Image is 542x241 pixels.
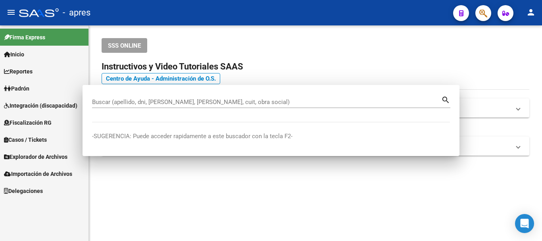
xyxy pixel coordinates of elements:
mat-icon: person [526,8,536,17]
mat-icon: menu [6,8,16,17]
span: Importación de Archivos [4,170,72,178]
span: SSS ONLINE [108,42,141,49]
span: Firma Express [4,33,45,42]
span: Padrón [4,84,29,93]
div: Open Intercom Messenger [515,214,534,233]
span: - apres [63,4,90,21]
span: Explorador de Archivos [4,152,67,161]
h2: Instructivos y Video Tutoriales SAAS [102,59,529,74]
span: Delegaciones [4,187,43,195]
a: Centro de Ayuda - Administración de O.S. [102,73,220,84]
span: Inicio [4,50,24,59]
span: Integración (discapacidad) [4,101,77,110]
span: Reportes [4,67,33,76]
span: Fiscalización RG [4,118,52,127]
p: -SUGERENCIA: Puede acceder rapidamente a este buscador con la tecla F2- [92,132,450,141]
span: Casos / Tickets [4,135,47,144]
mat-icon: search [441,94,450,104]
